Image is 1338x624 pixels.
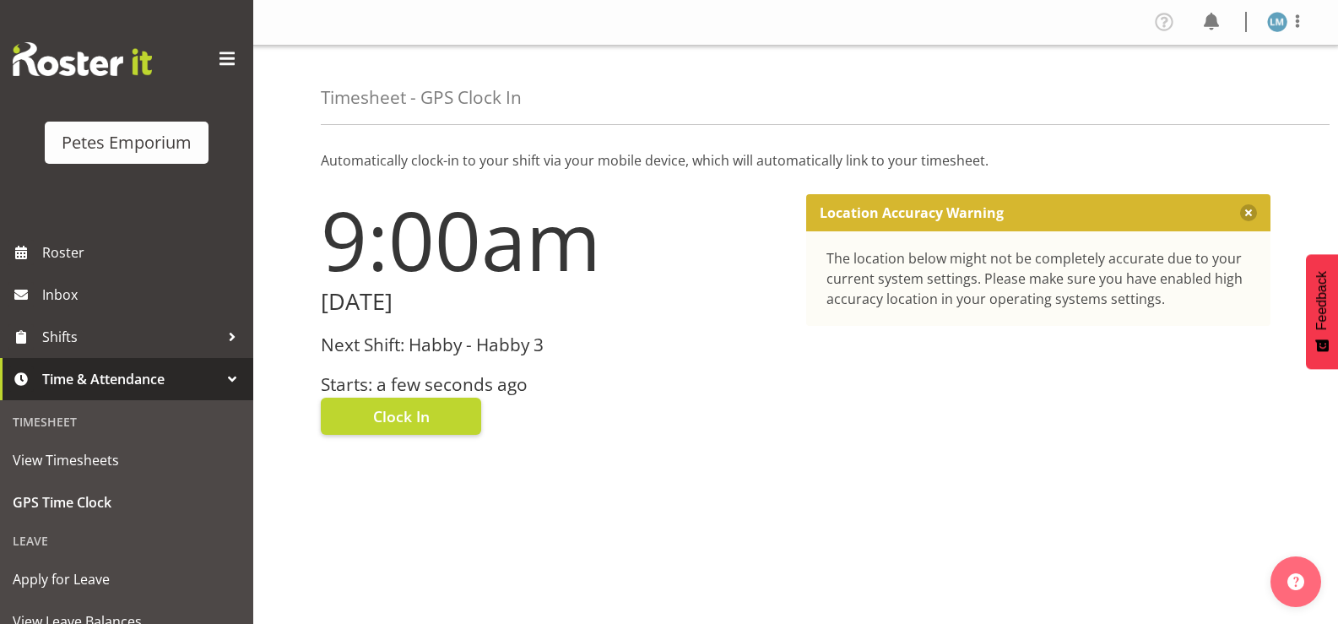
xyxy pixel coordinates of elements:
[826,248,1251,309] div: The location below might not be completely accurate due to your current system settings. Please m...
[13,490,241,515] span: GPS Time Clock
[4,439,249,481] a: View Timesheets
[321,88,522,107] h4: Timesheet - GPS Clock In
[321,289,786,315] h2: [DATE]
[4,524,249,558] div: Leave
[1314,271,1330,330] span: Feedback
[4,558,249,600] a: Apply for Leave
[1306,254,1338,369] button: Feedback - Show survey
[13,448,241,473] span: View Timesheets
[321,335,786,355] h3: Next Shift: Habby - Habby 3
[321,375,786,394] h3: Starts: a few seconds ago
[62,130,192,155] div: Petes Emporium
[373,405,430,427] span: Clock In
[1240,204,1257,221] button: Close message
[1287,573,1304,590] img: help-xxl-2.png
[13,567,241,592] span: Apply for Leave
[321,398,481,435] button: Clock In
[1267,12,1287,32] img: lianne-morete5410.jpg
[4,481,249,524] a: GPS Time Clock
[4,404,249,439] div: Timesheet
[820,204,1004,221] p: Location Accuracy Warning
[13,42,152,76] img: Rosterit website logo
[42,366,219,392] span: Time & Attendance
[321,194,786,285] h1: 9:00am
[42,324,219,350] span: Shifts
[42,240,245,265] span: Roster
[321,150,1270,171] p: Automatically clock-in to your shift via your mobile device, which will automatically link to you...
[42,282,245,307] span: Inbox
